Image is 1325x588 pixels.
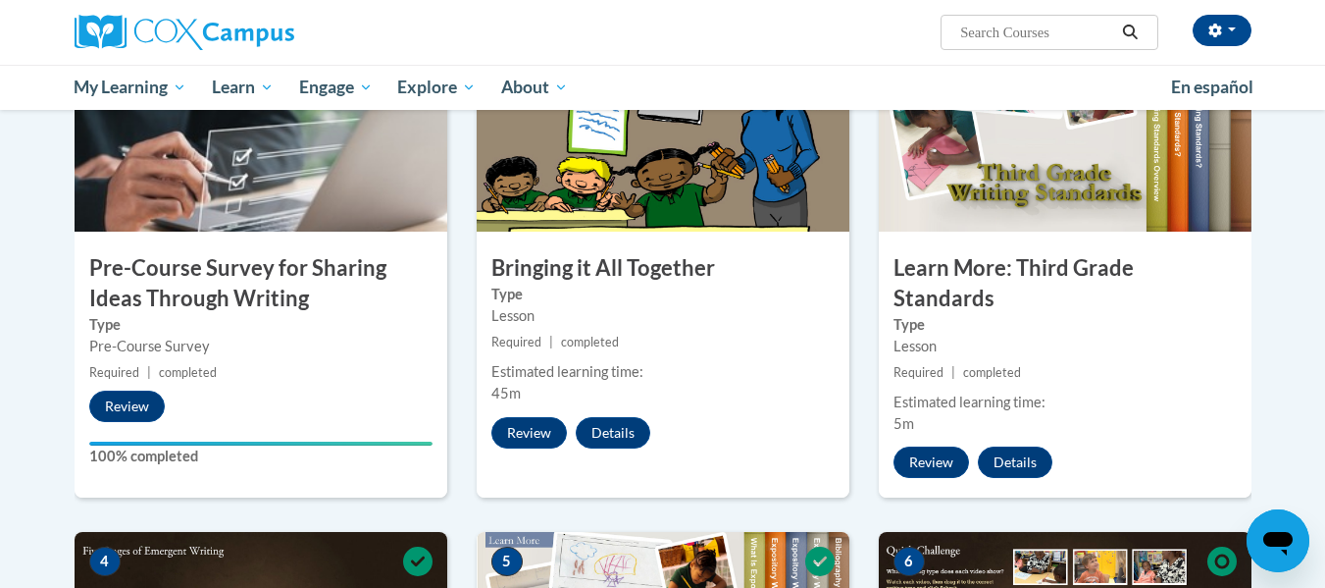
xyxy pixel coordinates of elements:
a: Cox Campus [75,15,447,50]
div: Your progress [89,442,433,446]
a: En español [1158,67,1266,108]
button: Details [576,417,650,449]
button: Search [1115,21,1145,44]
img: Course Image [75,35,447,232]
input: Search Courses [958,21,1115,44]
h3: Learn More: Third Grade Standards [879,253,1251,314]
span: Required [491,335,541,349]
button: Account Settings [1193,15,1251,46]
span: 4 [89,547,121,576]
span: | [549,335,553,349]
button: Details [978,447,1052,478]
img: Cox Campus [75,15,294,50]
span: completed [159,365,217,380]
span: My Learning [74,76,186,99]
span: 5m [893,415,914,432]
a: Engage [286,65,385,110]
div: Main menu [45,65,1281,110]
h3: Pre-Course Survey for Sharing Ideas Through Writing [75,253,447,314]
img: Course Image [477,35,849,232]
div: Estimated learning time: [893,392,1237,413]
span: Learn [212,76,274,99]
label: Type [491,284,835,305]
button: Review [491,417,567,449]
span: completed [561,335,619,349]
span: Engage [299,76,373,99]
div: Lesson [893,336,1237,357]
div: Estimated learning time: [491,361,835,383]
label: 100% completed [89,446,433,467]
iframe: Button to launch messaging window [1247,509,1309,572]
span: En español [1171,77,1253,97]
a: My Learning [62,65,200,110]
span: 6 [893,547,925,576]
a: About [488,65,581,110]
div: Lesson [491,305,835,327]
span: About [501,76,568,99]
button: Review [893,447,969,478]
span: completed [963,365,1021,380]
span: Explore [397,76,476,99]
h3: Bringing it All Together [477,253,849,284]
span: Required [893,365,943,380]
span: | [147,365,151,380]
label: Type [893,314,1237,336]
button: Review [89,391,165,422]
span: | [951,365,955,380]
img: Course Image [879,35,1251,232]
a: Explore [384,65,488,110]
a: Learn [199,65,286,110]
span: Required [89,365,139,380]
span: 45m [491,385,521,401]
div: Pre-Course Survey [89,336,433,357]
label: Type [89,314,433,336]
span: 5 [491,547,523,576]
